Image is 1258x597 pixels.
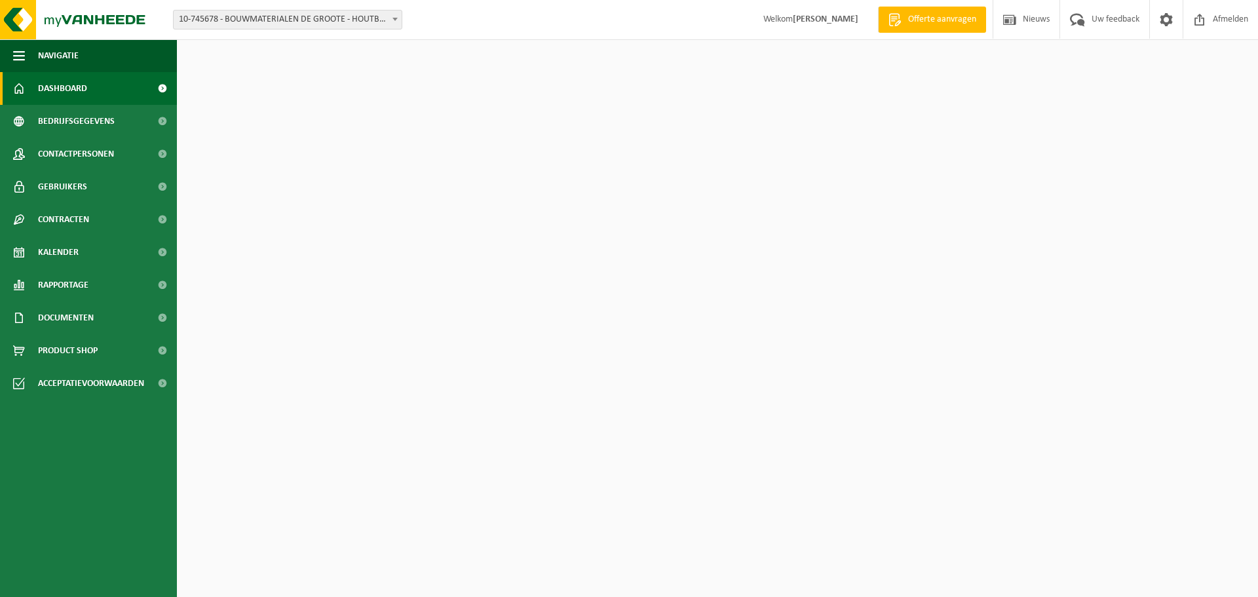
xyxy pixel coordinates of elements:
span: Documenten [38,301,94,334]
span: Offerte aanvragen [905,13,980,26]
span: Gebruikers [38,170,87,203]
span: Kalender [38,236,79,269]
span: Acceptatievoorwaarden [38,367,144,400]
span: 10-745678 - BOUWMATERIALEN DE GROOTE - HOUTBOERKE - GENT [174,10,402,29]
span: Rapportage [38,269,88,301]
span: 10-745678 - BOUWMATERIALEN DE GROOTE - HOUTBOERKE - GENT [173,10,402,29]
span: Bedrijfsgegevens [38,105,115,138]
span: Contracten [38,203,89,236]
strong: [PERSON_NAME] [793,14,858,24]
span: Dashboard [38,72,87,105]
span: Contactpersonen [38,138,114,170]
a: Offerte aanvragen [878,7,986,33]
span: Product Shop [38,334,98,367]
span: Navigatie [38,39,79,72]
